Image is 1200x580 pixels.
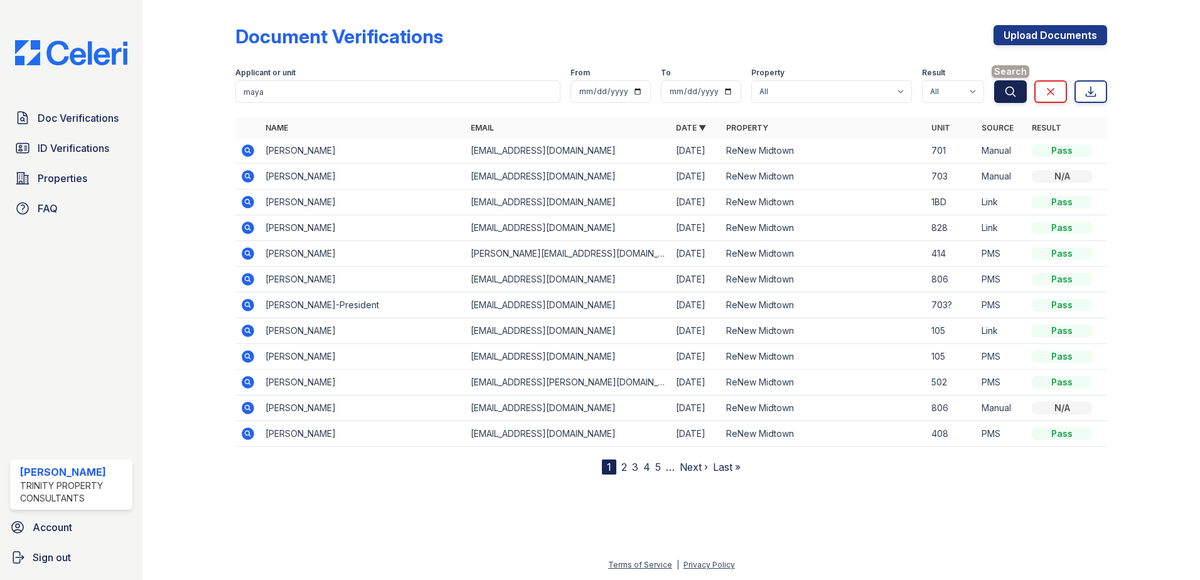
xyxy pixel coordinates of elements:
div: Trinity Property Consultants [20,480,127,505]
td: ReNew Midtown [721,164,926,190]
td: PMS [977,370,1027,395]
td: [PERSON_NAME] [260,344,466,370]
a: Property [726,123,768,132]
div: 1 [602,459,616,475]
a: Source [982,123,1014,132]
div: Pass [1032,222,1092,234]
span: Properties [38,171,87,186]
div: | [677,560,679,569]
td: [PERSON_NAME] [260,241,466,267]
td: PMS [977,344,1027,370]
td: Link [977,215,1027,241]
td: [EMAIL_ADDRESS][DOMAIN_NAME] [466,318,671,344]
a: Email [471,123,494,132]
td: Manual [977,164,1027,190]
div: Pass [1032,273,1092,286]
a: Date ▼ [676,123,706,132]
div: Document Verifications [235,25,443,48]
label: From [571,68,590,78]
td: [EMAIL_ADDRESS][PERSON_NAME][DOMAIN_NAME] [466,370,671,395]
span: … [666,459,675,475]
td: [PERSON_NAME]-President [260,293,466,318]
div: Pass [1032,350,1092,363]
img: CE_Logo_Blue-a8612792a0a2168367f1c8372b55b34899dd931a85d93a1a3d3e32e68fde9ad4.png [5,40,137,65]
a: 5 [655,461,661,473]
td: [PERSON_NAME] [260,421,466,447]
span: Doc Verifications [38,110,119,126]
td: [DATE] [671,241,721,267]
td: [EMAIL_ADDRESS][DOMAIN_NAME] [466,267,671,293]
a: FAQ [10,196,132,221]
td: 414 [926,241,977,267]
div: Pass [1032,299,1092,311]
td: ReNew Midtown [721,293,926,318]
td: PMS [977,267,1027,293]
div: Pass [1032,144,1092,157]
a: Doc Verifications [10,105,132,131]
a: Properties [10,166,132,191]
label: Result [922,68,945,78]
td: ReNew Midtown [721,395,926,421]
td: 828 [926,215,977,241]
td: [DATE] [671,190,721,215]
div: N/A [1032,402,1092,414]
td: 502 [926,370,977,395]
td: Link [977,190,1027,215]
td: Link [977,318,1027,344]
label: To [661,68,671,78]
td: [PERSON_NAME] [260,190,466,215]
td: PMS [977,293,1027,318]
a: Account [5,515,137,540]
td: ReNew Midtown [721,267,926,293]
td: [EMAIL_ADDRESS][DOMAIN_NAME] [466,215,671,241]
td: PMS [977,421,1027,447]
td: [EMAIL_ADDRESS][DOMAIN_NAME] [466,421,671,447]
div: Pass [1032,247,1092,260]
td: 105 [926,344,977,370]
div: Pass [1032,376,1092,389]
td: ReNew Midtown [721,421,926,447]
a: Result [1032,123,1061,132]
td: [PERSON_NAME] [260,138,466,164]
td: 806 [926,395,977,421]
td: PMS [977,241,1027,267]
td: [EMAIL_ADDRESS][DOMAIN_NAME] [466,138,671,164]
span: FAQ [38,201,58,216]
td: [DATE] [671,267,721,293]
td: 703 [926,164,977,190]
td: [DATE] [671,138,721,164]
td: [PERSON_NAME] [260,370,466,395]
a: Last » [713,461,741,473]
label: Applicant or unit [235,68,296,78]
a: Unit [931,123,950,132]
td: 701 [926,138,977,164]
td: [EMAIL_ADDRESS][DOMAIN_NAME] [466,164,671,190]
div: [PERSON_NAME] [20,465,127,480]
div: Pass [1032,325,1092,337]
a: ID Verifications [10,136,132,161]
td: [PERSON_NAME] [260,267,466,293]
td: 408 [926,421,977,447]
a: Sign out [5,545,137,570]
td: ReNew Midtown [721,344,926,370]
input: Search by name, email, or unit number [235,80,560,103]
td: [DATE] [671,421,721,447]
span: Search [992,65,1029,78]
td: [EMAIL_ADDRESS][DOMAIN_NAME] [466,395,671,421]
td: ReNew Midtown [721,215,926,241]
td: [DATE] [671,370,721,395]
td: [DATE] [671,395,721,421]
a: 4 [643,461,650,473]
a: Terms of Service [608,560,672,569]
a: Privacy Policy [683,560,735,569]
td: [EMAIL_ADDRESS][DOMAIN_NAME] [466,344,671,370]
td: [EMAIL_ADDRESS][DOMAIN_NAME] [466,293,671,318]
td: ReNew Midtown [721,241,926,267]
span: Account [33,520,72,535]
td: ReNew Midtown [721,190,926,215]
td: [DATE] [671,293,721,318]
a: Upload Documents [994,25,1107,45]
td: 1BD [926,190,977,215]
td: [DATE] [671,318,721,344]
